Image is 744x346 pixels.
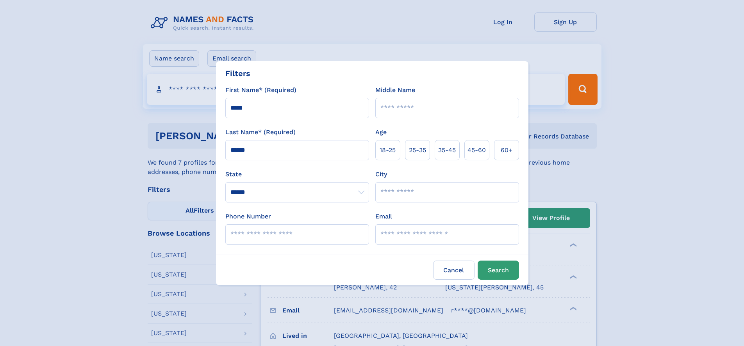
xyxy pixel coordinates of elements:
label: First Name* (Required) [225,85,296,95]
label: Phone Number [225,212,271,221]
span: 18‑25 [380,145,396,155]
span: 35‑45 [438,145,456,155]
label: Middle Name [375,85,415,95]
div: Filters [225,67,250,79]
label: Age [375,128,387,137]
label: Last Name* (Required) [225,128,296,137]
label: Cancel [433,261,475,280]
label: Email [375,212,392,221]
span: 60+ [501,145,512,155]
span: 45‑60 [467,145,486,155]
label: City [375,170,387,179]
button: Search [478,261,519,280]
label: State [225,170,369,179]
span: 25‑35 [409,145,426,155]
